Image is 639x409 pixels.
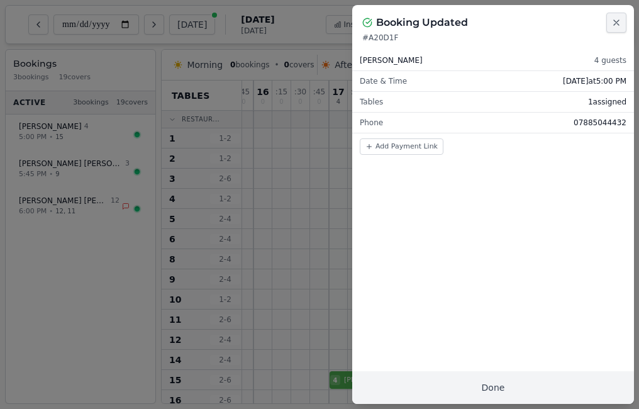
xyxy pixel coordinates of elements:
span: 07885044432 [574,118,626,128]
span: 1 assigned [588,97,626,107]
span: Date & Time [360,76,407,86]
button: Add Payment Link [360,138,443,155]
button: Done [352,371,634,404]
span: [PERSON_NAME] [360,55,423,65]
p: # A20D1F [362,33,624,43]
span: 4 guests [594,55,626,65]
span: Tables [360,97,383,107]
span: Phone [360,118,383,128]
span: [DATE] at 5:00 PM [563,76,626,86]
h2: Booking Updated [376,15,468,30]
